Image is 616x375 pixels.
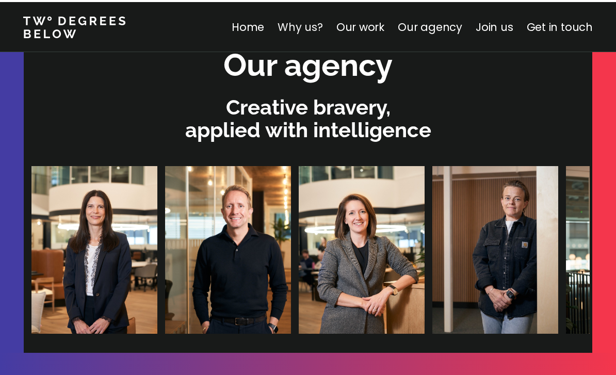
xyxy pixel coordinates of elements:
p: Creative bravery, applied with intelligence [29,94,587,139]
a: Home [232,18,264,32]
img: Gemma [297,164,423,332]
img: Dani [431,164,557,332]
a: Get in touch [527,18,593,32]
h2: Our agency [223,42,393,84]
img: Clare [30,164,156,332]
a: Join us [476,18,513,32]
a: Why us? [278,18,323,32]
a: Our work [336,18,384,32]
img: James [164,164,289,332]
a: Our agency [398,18,462,32]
